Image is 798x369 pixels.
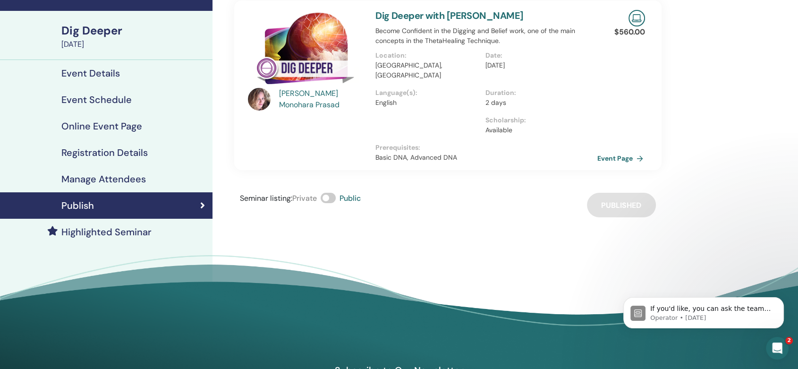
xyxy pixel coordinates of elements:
[61,147,148,158] h4: Registration Details
[248,88,271,111] img: default.jpg
[785,337,793,344] span: 2
[56,23,212,50] a: Dig Deeper[DATE]
[61,120,142,132] h4: Online Event Page
[375,26,596,46] p: Become Confident in the Digging and Belief work, one of the main concepts in the ThetaHealing Tec...
[485,88,590,98] p: Duration :
[485,51,590,60] p: Date :
[628,10,645,26] img: Live Online Seminar
[61,39,207,50] div: [DATE]
[292,193,317,203] span: Private
[766,337,789,360] iframe: Intercom live chat
[375,60,480,80] p: [GEOGRAPHIC_DATA], [GEOGRAPHIC_DATA]
[375,88,480,98] p: Language(s) :
[61,226,152,238] h4: Highlighted Seminar
[609,277,798,343] iframe: Intercom notifications message
[61,200,94,211] h4: Publish
[248,10,364,91] img: Dig Deeper
[614,26,645,38] p: $ 560.00
[61,173,146,185] h4: Manage Attendees
[485,125,590,135] p: Available
[375,143,596,153] p: Prerequisites :
[61,94,132,105] h4: Event Schedule
[375,51,480,60] p: Location :
[61,23,207,39] div: Dig Deeper
[340,193,361,203] span: Public
[485,98,590,108] p: 2 days
[485,60,590,70] p: [DATE]
[279,88,366,111] a: [PERSON_NAME] Monohara Prasad
[597,151,647,165] a: Event Page
[375,9,524,22] a: Dig Deeper with [PERSON_NAME]
[61,68,120,79] h4: Event Details
[375,98,480,108] p: English
[240,193,292,203] span: Seminar listing :
[485,115,590,125] p: Scholarship :
[375,153,596,163] p: Basic DNA, Advanced DNA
